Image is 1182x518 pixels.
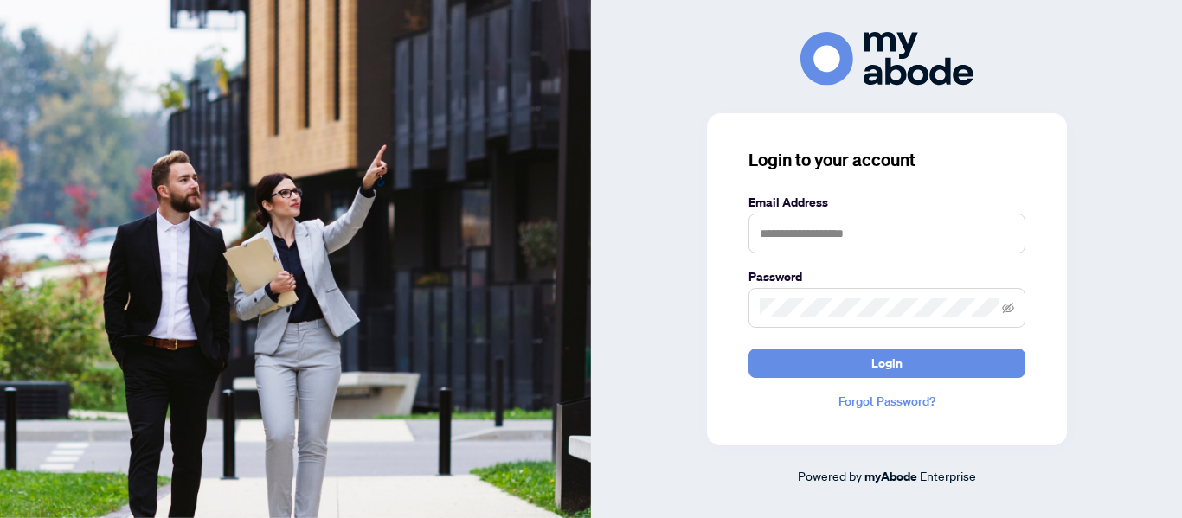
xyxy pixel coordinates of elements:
a: myAbode [864,467,917,486]
span: Enterprise [920,468,976,483]
button: Login [748,349,1025,378]
span: Powered by [798,468,862,483]
h3: Login to your account [748,148,1025,172]
span: Login [871,349,903,377]
label: Email Address [748,193,1025,212]
span: eye-invisible [1002,302,1014,314]
img: ma-logo [800,32,973,85]
a: Forgot Password? [748,392,1025,411]
label: Password [748,267,1025,286]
